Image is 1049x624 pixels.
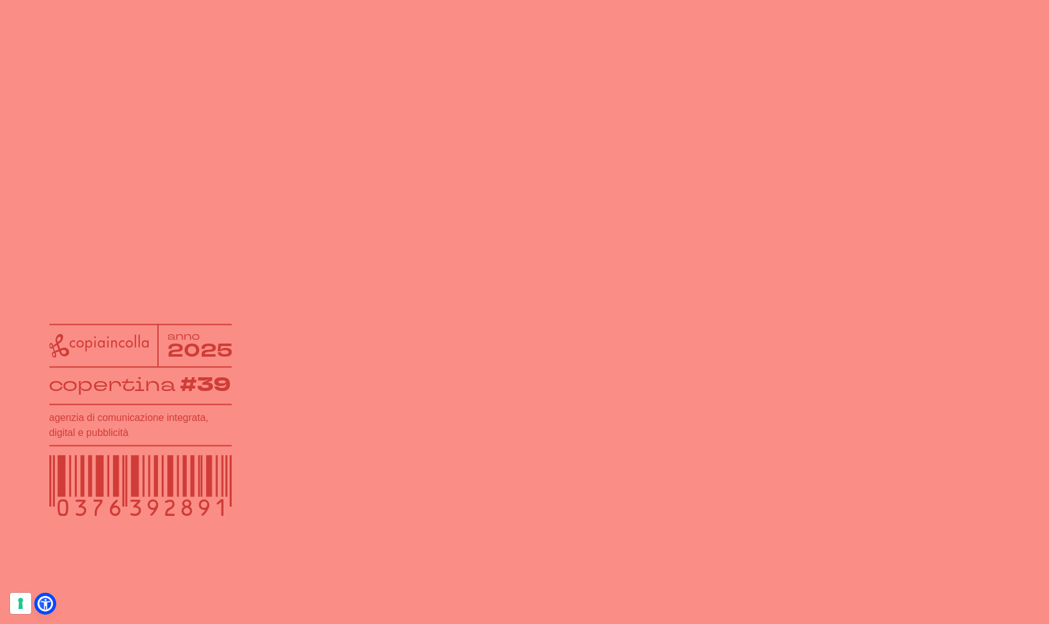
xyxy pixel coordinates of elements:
[37,596,53,612] a: Apri il menu di accessibilità
[48,372,175,397] tspan: copertina
[10,593,31,614] button: Le tue preferenze relative al consenso per le tecnologie di tracciamento
[49,410,232,440] h1: agenzia di comunicazione integrata, digital e pubblicità
[167,329,200,343] tspan: anno
[167,337,232,363] tspan: 2025
[179,372,230,399] tspan: #39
